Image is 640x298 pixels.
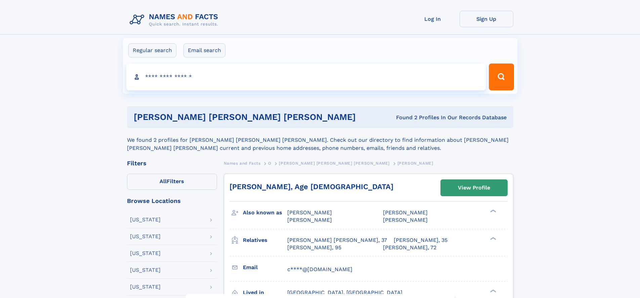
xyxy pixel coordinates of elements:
a: O [268,159,271,167]
a: [PERSON_NAME] [PERSON_NAME] [PERSON_NAME] [279,159,390,167]
input: search input [126,63,486,90]
h3: Relatives [243,235,287,246]
h1: [PERSON_NAME] [PERSON_NAME] [PERSON_NAME] [134,113,376,121]
div: Found 2 Profiles In Our Records Database [376,114,507,121]
div: [US_STATE] [130,217,161,222]
div: Browse Locations [127,198,217,204]
a: Log In [406,11,460,27]
h3: Email [243,262,287,273]
div: We found 2 profiles for [PERSON_NAME] [PERSON_NAME] [PERSON_NAME]. Check out our directory to fin... [127,128,513,152]
a: Names and Facts [224,159,261,167]
label: Regular search [128,43,176,57]
span: [PERSON_NAME] [287,217,332,223]
span: [PERSON_NAME] [397,161,433,166]
span: [PERSON_NAME] [287,209,332,216]
div: ❯ [488,209,497,213]
label: Filters [127,174,217,190]
a: [PERSON_NAME], 95 [287,244,341,251]
span: O [268,161,271,166]
a: [PERSON_NAME], 72 [383,244,436,251]
div: ❯ [488,289,497,293]
span: [PERSON_NAME] [383,209,428,216]
div: [US_STATE] [130,284,161,290]
span: [PERSON_NAME] [383,217,428,223]
label: Email search [183,43,225,57]
button: Search Button [489,63,514,90]
div: [US_STATE] [130,267,161,273]
span: [PERSON_NAME] [PERSON_NAME] [PERSON_NAME] [279,161,390,166]
div: ❯ [488,236,497,241]
a: Sign Up [460,11,513,27]
a: [PERSON_NAME], 35 [394,237,447,244]
span: All [160,178,167,184]
a: View Profile [441,180,507,196]
img: Logo Names and Facts [127,11,224,29]
div: Filters [127,160,217,166]
div: [US_STATE] [130,234,161,239]
a: [PERSON_NAME] [PERSON_NAME], 37 [287,237,387,244]
div: View Profile [458,180,490,196]
h3: Also known as [243,207,287,218]
div: [US_STATE] [130,251,161,256]
a: [PERSON_NAME], Age [DEMOGRAPHIC_DATA] [229,182,393,191]
span: [GEOGRAPHIC_DATA], [GEOGRAPHIC_DATA] [287,289,402,296]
